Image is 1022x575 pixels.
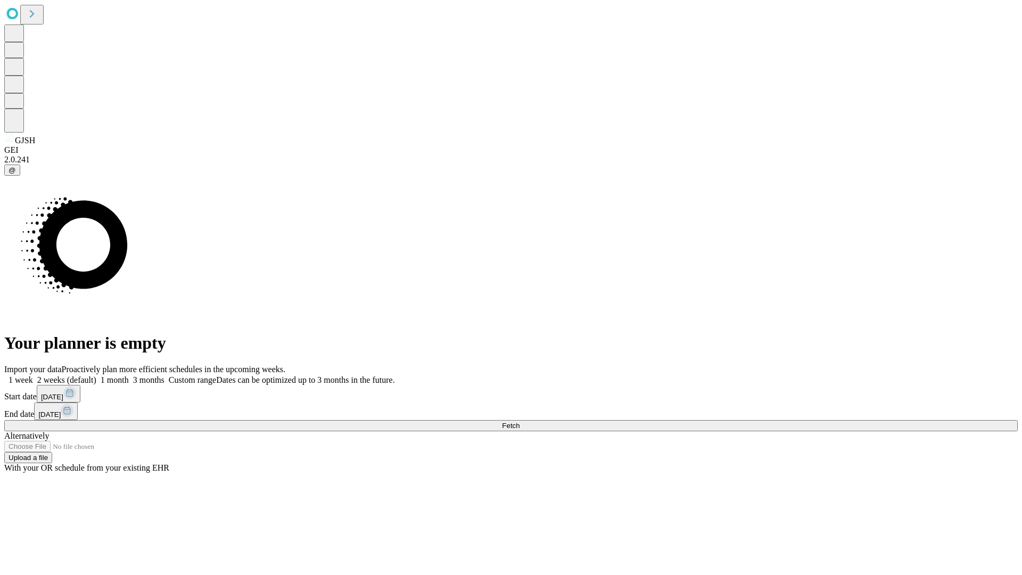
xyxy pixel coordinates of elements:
span: 1 week [9,375,33,384]
span: [DATE] [41,393,63,401]
div: Start date [4,385,1018,402]
span: With your OR schedule from your existing EHR [4,463,169,472]
span: 2 weeks (default) [37,375,96,384]
span: GJSH [15,136,35,145]
span: Custom range [169,375,216,384]
span: Dates can be optimized up to 3 months in the future. [216,375,394,384]
div: GEI [4,145,1018,155]
span: [DATE] [38,410,61,418]
button: [DATE] [37,385,80,402]
span: 3 months [133,375,164,384]
div: End date [4,402,1018,420]
button: @ [4,165,20,176]
button: Upload a file [4,452,52,463]
span: Proactively plan more efficient schedules in the upcoming weeks. [62,365,285,374]
h1: Your planner is empty [4,333,1018,353]
button: Fetch [4,420,1018,431]
span: @ [9,166,16,174]
span: Import your data [4,365,62,374]
span: Alternatively [4,431,49,440]
span: 1 month [101,375,129,384]
div: 2.0.241 [4,155,1018,165]
button: [DATE] [34,402,78,420]
span: Fetch [502,422,520,430]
